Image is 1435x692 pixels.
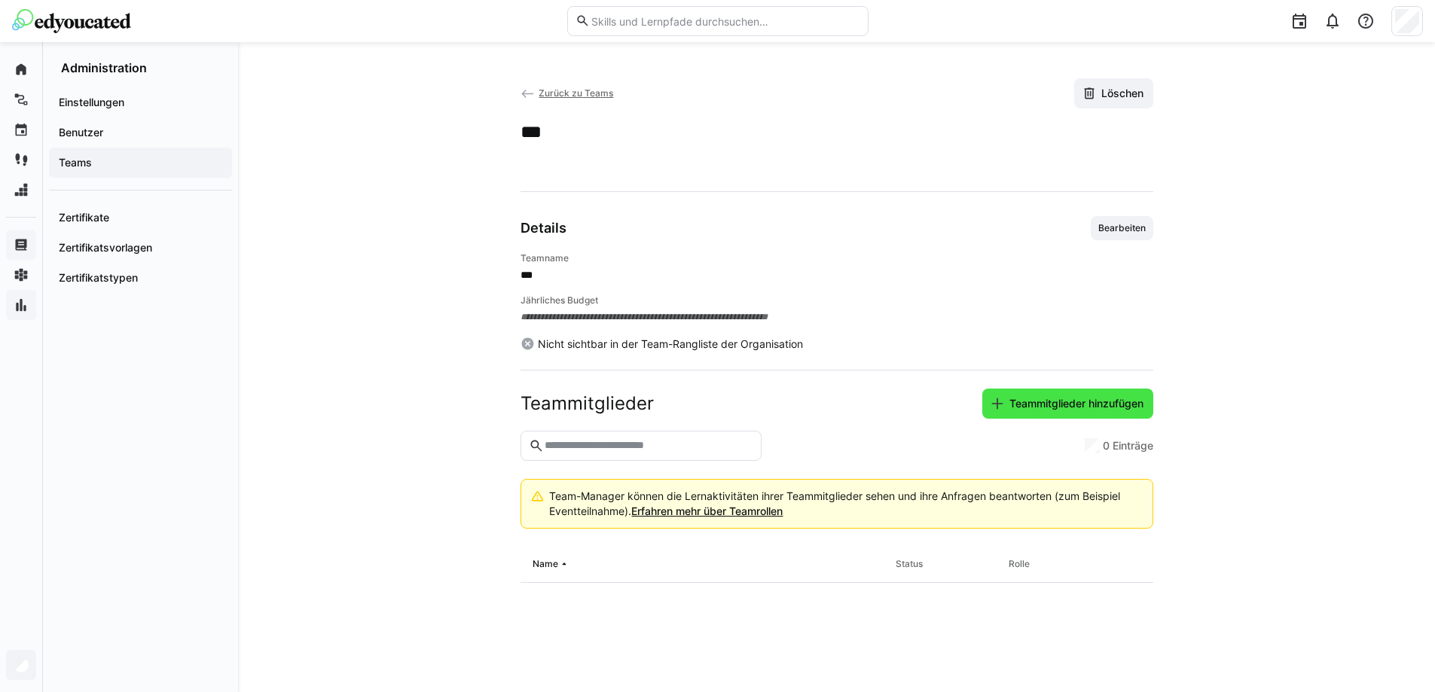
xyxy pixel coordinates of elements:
input: Skills und Lernpfade durchsuchen… [590,14,859,28]
div: Status [896,558,923,570]
h2: Teammitglieder [521,392,654,415]
span: Zurück zu Teams [539,87,613,99]
span: Bearbeiten [1097,222,1147,234]
div: Name [533,558,558,570]
button: Teammitglieder hinzufügen [982,389,1153,419]
h3: Details [521,220,566,236]
a: Zurück zu Teams [521,87,614,99]
button: Bearbeiten [1091,216,1153,240]
span: Teammitglieder hinzufügen [1007,396,1146,411]
button: Löschen [1074,78,1153,108]
span: 0 [1103,438,1110,453]
h4: Teamname [521,252,1153,264]
span: Löschen [1099,86,1146,101]
a: Erfahren mehr über Teamrollen [631,505,783,517]
span: Nicht sichtbar in der Team-Rangliste der Organisation [538,337,803,352]
div: Team-Manager können die Lernaktivitäten ihrer Teammitglieder sehen und ihre Anfragen beantworten ... [549,489,1140,519]
span: Einträge [1113,438,1153,453]
h4: Jährliches Budget [521,294,1153,306]
div: Rolle [1009,558,1030,570]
